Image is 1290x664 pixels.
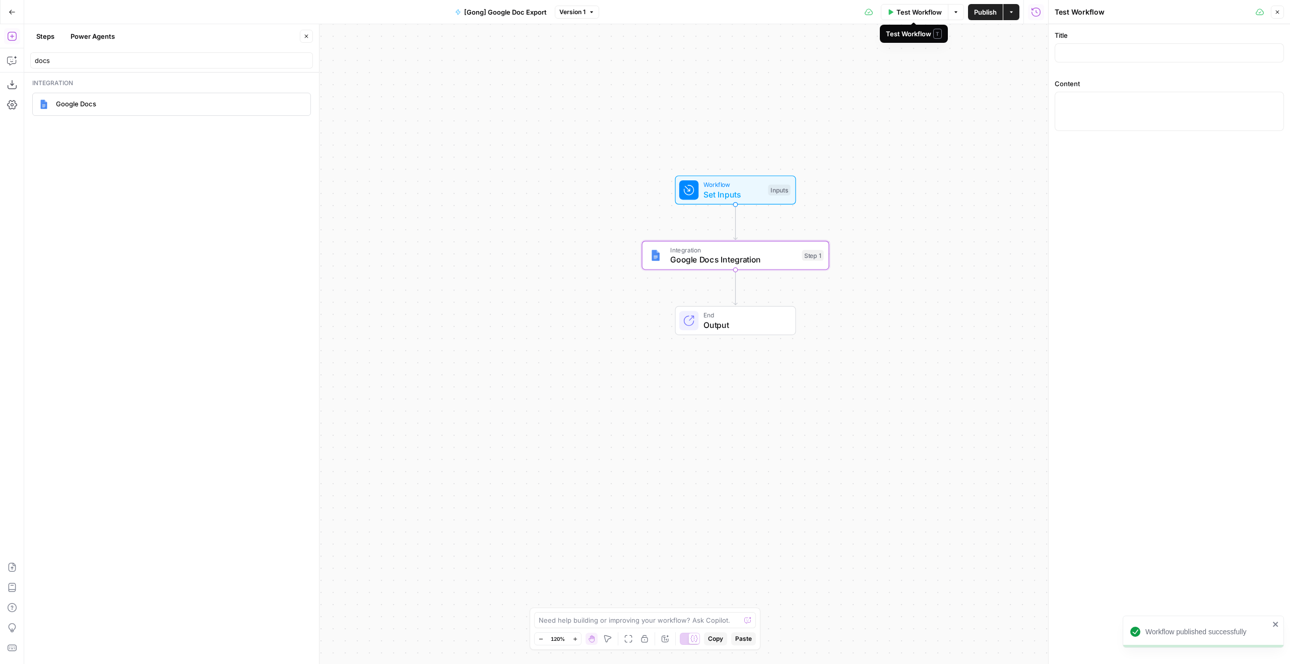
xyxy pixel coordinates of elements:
[670,253,797,265] span: Google Docs Integration
[881,4,948,20] button: Test Workflow
[1055,30,1284,40] label: Title
[703,310,786,320] span: End
[642,306,829,336] div: EndOutput
[449,4,553,20] button: [Gong] Google Doc Export
[704,632,727,645] button: Copy
[551,635,565,643] span: 120%
[1272,620,1279,628] button: close
[642,175,829,205] div: WorkflowSet InputsInputs
[642,241,829,270] div: IntegrationGoogle Docs IntegrationStep 1
[734,270,737,305] g: Edge from step_1 to end
[768,184,790,195] div: Inputs
[56,99,302,109] span: Google Docs
[555,6,599,19] button: Version 1
[703,319,786,331] span: Output
[896,7,942,17] span: Test Workflow
[464,7,547,17] span: [Gong] Google Doc Export
[32,79,311,88] div: Integration
[1145,627,1269,637] div: Workflow published successfully
[731,632,756,645] button: Paste
[802,250,824,261] div: Step 1
[35,55,308,65] input: Search steps
[650,249,662,261] img: Instagram%20post%20-%201%201.png
[1055,79,1284,89] label: Content
[39,99,49,109] img: Instagram%20post%20-%201%201.png
[968,4,1003,20] button: Publish
[64,28,121,44] button: Power Agents
[703,188,763,201] span: Set Inputs
[703,180,763,189] span: Workflow
[30,28,60,44] button: Steps
[974,7,997,17] span: Publish
[708,634,723,643] span: Copy
[735,634,752,643] span: Paste
[670,245,797,254] span: Integration
[734,205,737,240] g: Edge from start to step_1
[559,8,586,17] span: Version 1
